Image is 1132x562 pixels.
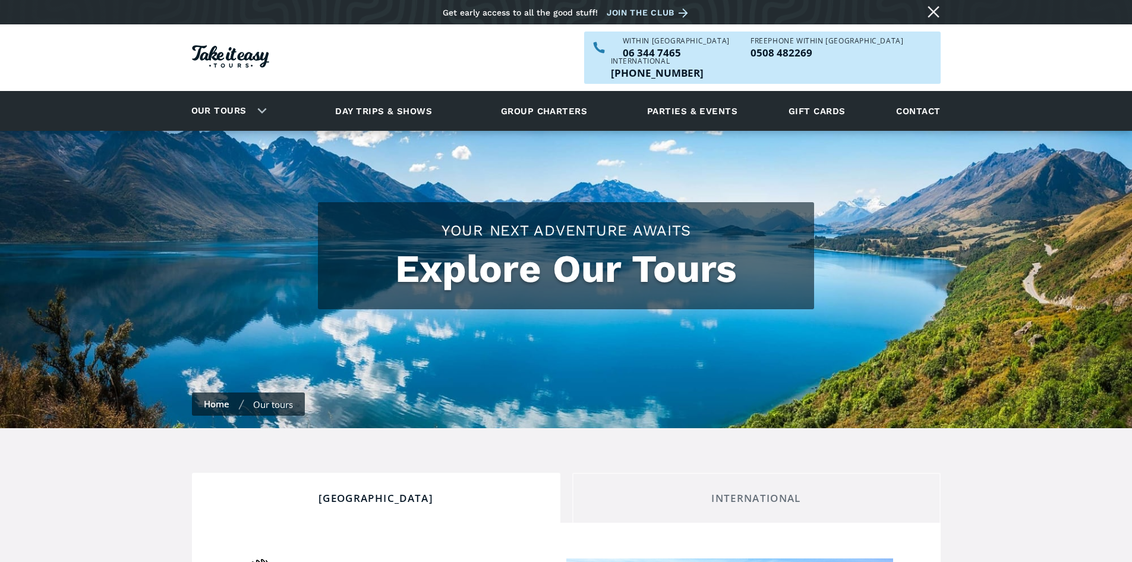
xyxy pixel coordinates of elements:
[192,39,269,77] a: Homepage
[751,48,903,58] a: Call us freephone within NZ on 0508482269
[623,48,730,58] p: 06 344 7465
[924,2,943,21] a: Close message
[890,95,946,127] a: Contact
[202,492,550,505] div: [GEOGRAPHIC_DATA]
[253,398,293,410] div: Our tours
[611,58,704,65] div: International
[330,220,802,241] h2: Your Next Adventure Awaits
[486,95,602,127] a: Group charters
[641,95,743,127] a: Parties & events
[443,8,598,17] div: Get early access to all the good stuff!
[623,37,730,45] div: WITHIN [GEOGRAPHIC_DATA]
[607,5,692,20] a: Join the club
[611,68,704,78] p: [PHONE_NUMBER]
[623,48,730,58] a: Call us within NZ on 063447465
[751,37,903,45] div: Freephone WITHIN [GEOGRAPHIC_DATA]
[182,97,256,125] a: Our tours
[204,398,229,410] a: Home
[192,45,269,68] img: Take it easy Tours logo
[783,95,852,127] a: Gift cards
[582,492,931,505] div: International
[330,247,802,291] h1: Explore Our Tours
[751,48,903,58] p: 0508 482269
[177,95,276,127] div: Our tours
[611,68,704,78] a: Call us outside of NZ on +6463447465
[192,393,305,416] nav: breadcrumbs
[320,95,447,127] a: Day trips & shows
